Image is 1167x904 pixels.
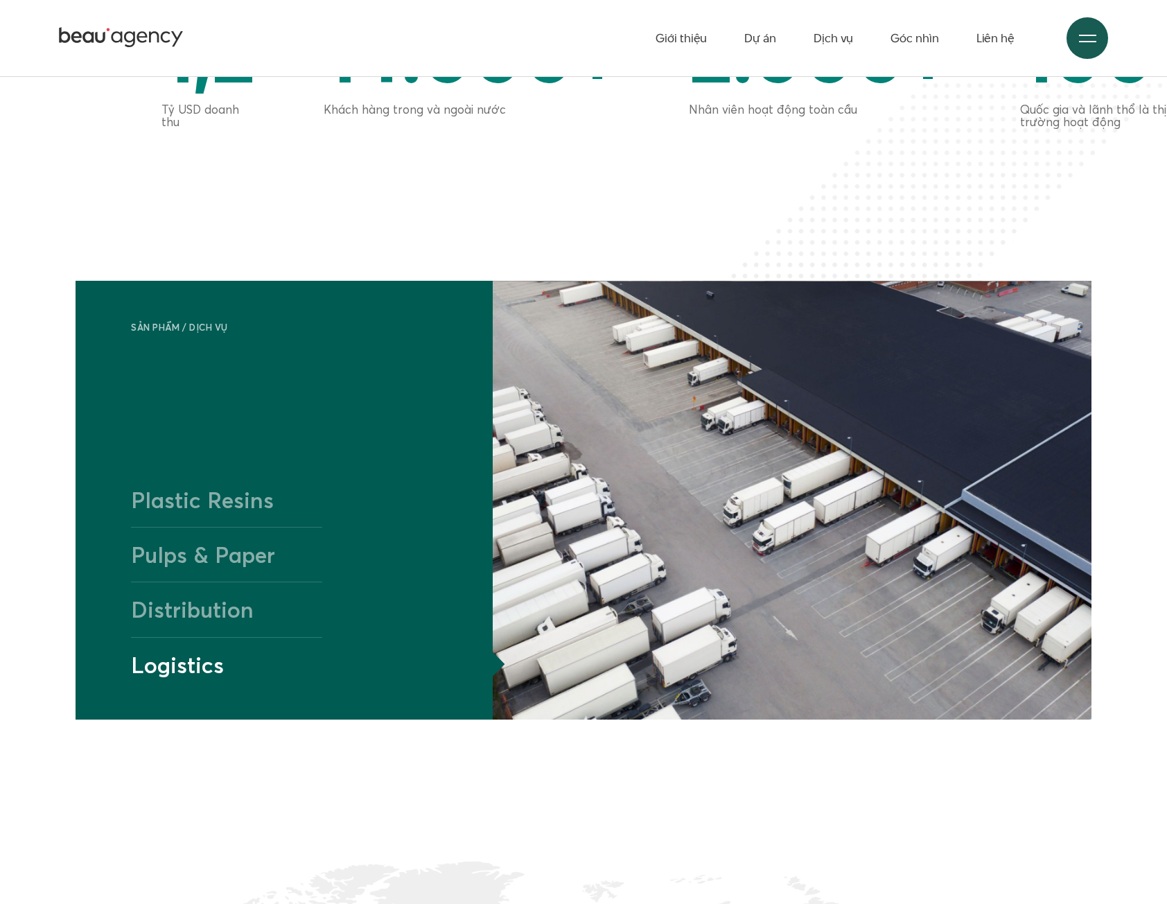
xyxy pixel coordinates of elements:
p: Nhân viên hoạt động toàn cầu [689,103,951,116]
h2: Sản phẩm / dịch vụ [131,322,492,333]
h4: Distribution [131,582,322,636]
p: Tỷ USD doanh thu [161,103,254,128]
h4: Logistics [131,637,322,692]
p: Khách hàng trong và ngoài nước [324,103,620,116]
div: + [324,10,620,93]
h4: Pulps & Paper [131,527,322,582]
div: + [689,10,951,93]
h4: Plastic Resins [131,473,322,527]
